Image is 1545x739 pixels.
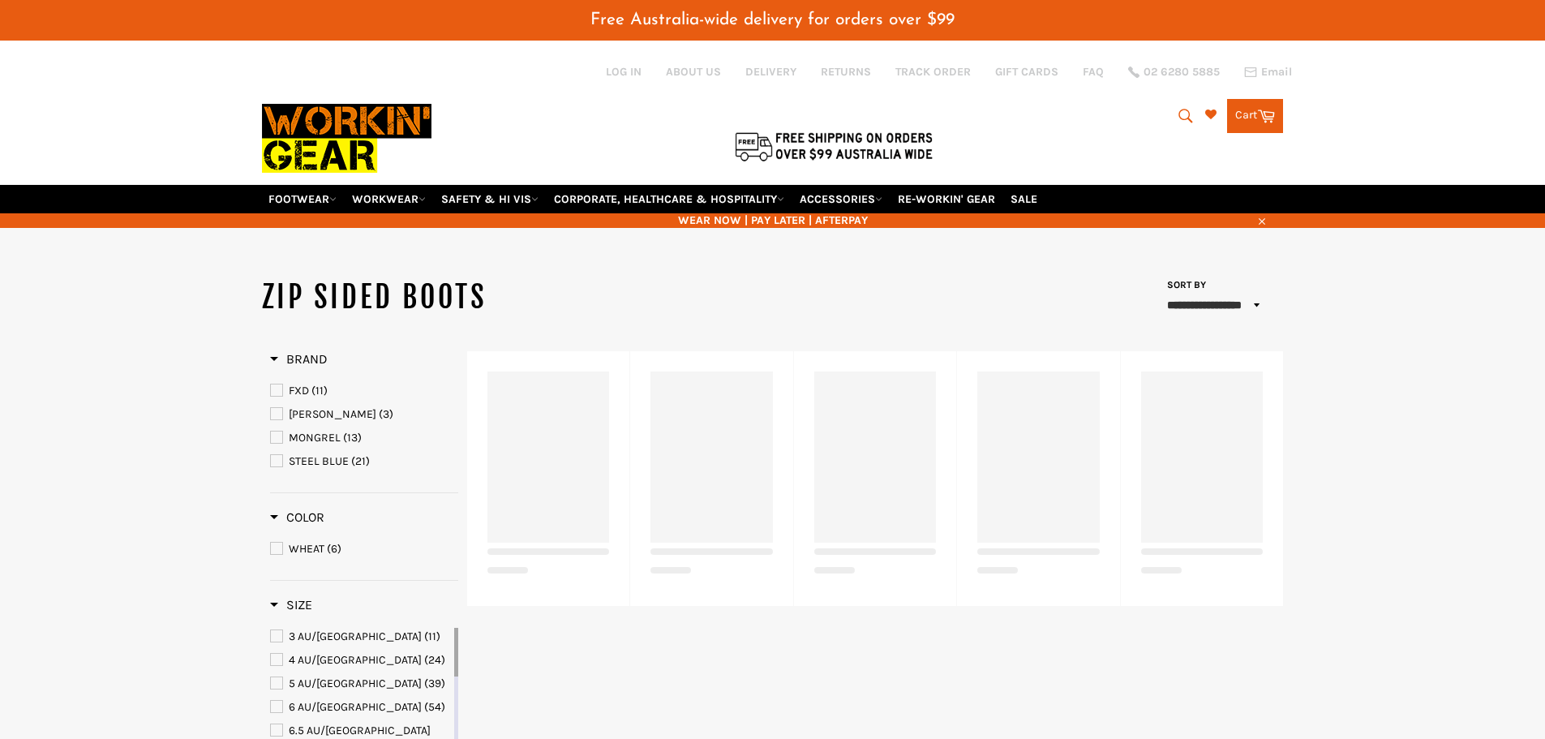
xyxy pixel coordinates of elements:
[262,92,431,184] img: Workin Gear leaders in Workwear, Safety Boots, PPE, Uniforms. Australia's No.1 in Workwear
[289,724,431,737] span: 6.5 AU/[GEOGRAPHIC_DATA]
[1128,67,1220,78] a: 02 6280 5885
[891,185,1002,213] a: RE-WORKIN' GEAR
[995,64,1058,79] a: GIFT CARDS
[1244,66,1292,79] a: Email
[895,64,971,79] a: TRACK ORDER
[289,653,422,667] span: 4 AU/[GEOGRAPHIC_DATA]
[262,185,343,213] a: FOOTWEAR
[270,628,451,646] a: 3 AU/UK
[270,698,451,716] a: 6 AU/UK
[270,597,312,613] h3: Size
[289,407,376,421] span: [PERSON_NAME]
[289,431,341,445] span: MONGREL
[351,454,370,468] span: (21)
[424,653,445,667] span: (24)
[379,407,393,421] span: (3)
[793,185,889,213] a: ACCESSORIES
[270,351,328,367] h3: Brand
[424,677,445,690] span: (39)
[270,540,458,558] a: WHEAT
[666,64,721,79] a: ABOUT US
[270,675,451,693] a: 5 AU/UK
[270,509,324,526] h3: Color
[435,185,545,213] a: SAFETY & HI VIS
[424,629,440,643] span: (11)
[821,64,871,79] a: RETURNS
[424,700,445,714] span: (54)
[270,429,458,447] a: MONGREL
[1083,64,1104,79] a: FAQ
[270,453,458,470] a: STEEL BLUE
[270,382,458,400] a: FXD
[270,509,324,525] span: Color
[289,700,422,714] span: 6 AU/[GEOGRAPHIC_DATA]
[345,185,432,213] a: WORKWEAR
[311,384,328,397] span: (11)
[289,384,309,397] span: FXD
[262,213,1284,228] span: WEAR NOW | PAY LATER | AFTERPAY
[547,185,791,213] a: CORPORATE, HEALTHCARE & HOSPITALITY
[289,629,422,643] span: 3 AU/[GEOGRAPHIC_DATA]
[289,677,422,690] span: 5 AU/[GEOGRAPHIC_DATA]
[732,129,935,163] img: Flat $9.95 shipping Australia wide
[327,542,341,556] span: (6)
[1162,278,1207,292] label: Sort by
[343,431,362,445] span: (13)
[1144,67,1220,78] span: 02 6280 5885
[1227,99,1283,133] a: Cart
[270,651,451,669] a: 4 AU/UK
[270,406,458,423] a: MACK
[606,65,642,79] a: Log in
[289,454,349,468] span: STEEL BLUE
[262,277,773,318] h1: ZIP SIDED BOOTS
[745,64,796,79] a: DELIVERY
[1261,67,1292,78] span: Email
[1004,185,1044,213] a: SALE
[289,542,324,556] span: WHEAT
[270,597,312,612] span: Size
[590,11,955,28] span: Free Australia-wide delivery for orders over $99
